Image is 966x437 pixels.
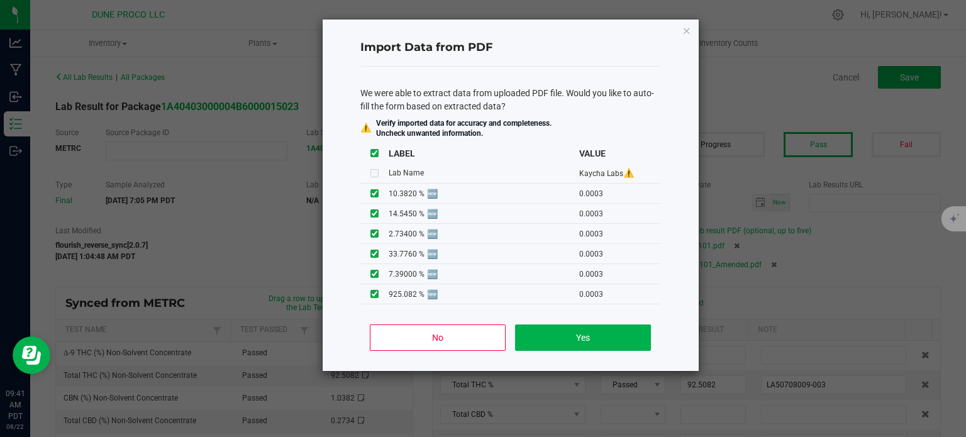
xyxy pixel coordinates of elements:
td: 0.0003 [579,264,661,284]
input: undefined [370,250,379,258]
span: 2.73400 % [389,230,425,238]
td: Lab Name [389,163,579,184]
h4: Import Data from PDF [360,40,661,56]
span: This is a new test name that will be created in Flourish on import. [427,289,438,299]
div: We were able to extract data from uploaded PDF file. Would you like to auto-fill the form based o... [360,87,661,113]
button: Yes [515,324,650,351]
span: This is a new test name that will be created in Flourish on import. [427,189,438,199]
span: 14.5450 % [389,209,425,218]
th: VALUE [579,143,661,163]
input: undefined [370,209,379,218]
td: Kaycha Labs [579,163,661,184]
span: This is a new test name that will be created in Flourish on import. [427,229,438,239]
td: 0.0003 [579,284,661,304]
span: This is a new test name that will be created in Flourish on import. [427,249,438,259]
span: 33.7760 % [389,250,425,258]
th: LABEL [389,143,579,163]
p: Verify imported data for accuracy and completeness. Uncheck unwanted information. [376,118,552,138]
span: 7.39000 % [389,270,425,279]
input: Unknown lab [370,169,379,177]
span: 925.082 % [389,290,425,299]
span: 10.3820 % [389,189,425,198]
span: This is a new test name that will be created in Flourish on import. [427,269,438,279]
input: undefined [370,189,379,197]
span: This is a new test name that will be created in Flourish on import. [427,209,438,219]
div: ⚠️ [360,121,371,135]
td: 0.0003 [579,244,661,264]
input: undefined [370,230,379,238]
span: Unknown Lab [623,168,634,178]
button: No [370,324,505,351]
input: undefined [370,270,379,278]
td: 0.0003 [579,184,661,204]
td: 0.0003 [579,204,661,224]
button: Close [682,23,691,38]
input: undefined [370,290,379,298]
td: 0.0003 [579,224,661,244]
iframe: Resource center [13,336,50,374]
